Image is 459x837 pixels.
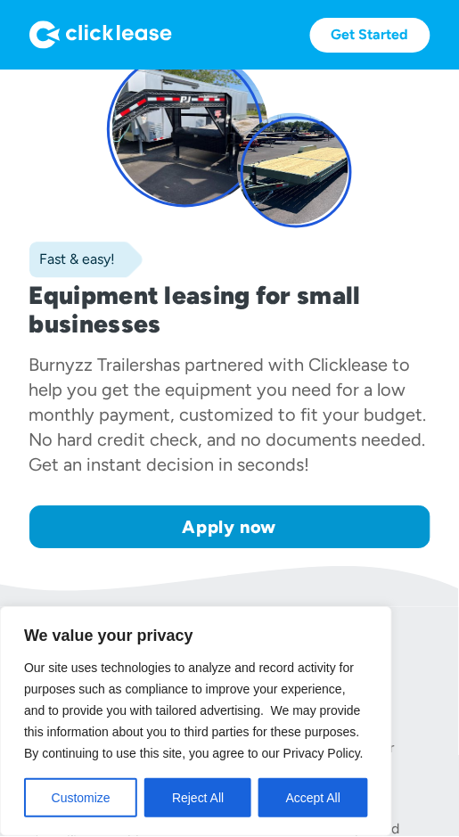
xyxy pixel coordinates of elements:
div: Fast & easy! [29,251,116,269]
a: Get Started [310,18,430,53]
button: Customize [24,779,137,818]
img: Logo [29,21,172,49]
a: Apply now [29,506,430,549]
div: Burnyzz Trailers [29,355,154,376]
span: Our site uses technologies to analyze and record activity for purposes such as compliance to impr... [24,661,364,761]
div: has partnered with Clicklease to help you get the equipment you need for a low monthly payment, c... [29,355,427,476]
button: Reject All [144,779,251,818]
h1: Equipment leasing for small businesses [29,282,430,339]
button: Accept All [258,779,368,818]
p: We value your privacy [24,626,368,647]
